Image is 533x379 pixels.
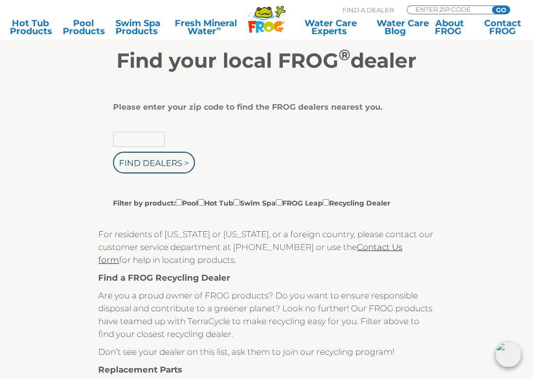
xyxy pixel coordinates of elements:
[415,6,481,13] input: Zip Code Form
[115,19,156,35] a: Swim SpaProducts
[343,5,394,14] p: Find A Dealer
[323,199,329,206] input: Filter by product:PoolHot TubSwim SpaFROG LeapRecycling Dealer
[10,19,51,35] a: Hot TubProducts
[198,199,204,206] input: Filter by product:PoolHot TubSwim SpaFROG LeapRecycling Dealer
[339,45,350,64] sup: ®
[63,19,104,35] a: PoolProducts
[113,197,390,208] label: Filter by product: Pool Hot Tub Swim Spa FROG Leap Recycling Dealer
[429,19,470,35] a: AboutFROG
[98,228,434,266] p: For residents of [US_STATE] or [US_STATE], or a foreign country, please contact our customer serv...
[113,102,412,112] div: Please enter your zip code to find the FROG dealers nearest you.
[98,365,182,375] strong: Replacement Parts
[495,341,521,367] img: openIcon
[297,19,365,35] a: Water CareExperts
[98,289,434,340] p: Are you a proud owner of FROG products? Do you want to ensure responsible disposal and contribute...
[482,19,523,35] a: ContactFROG
[492,6,510,14] input: GO
[113,152,195,173] input: Find Dealers >
[98,345,434,358] p: Don’t see your dealer on this list, ask them to join our recycling program!
[98,273,230,283] strong: Find a FROG Recycling Dealer
[176,199,182,206] input: Filter by product:PoolHot TubSwim SpaFROG LeapRecycling Dealer
[377,19,418,35] a: Water CareBlog
[233,199,240,206] input: Filter by product:PoolHot TubSwim SpaFROG LeapRecycling Dealer
[276,199,282,206] input: Filter by product:PoolHot TubSwim SpaFROG LeapRecycling Dealer
[168,19,243,35] a: Fresh MineralWater∞
[14,48,519,73] h2: Find your local FROG dealer
[216,24,221,32] sup: ∞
